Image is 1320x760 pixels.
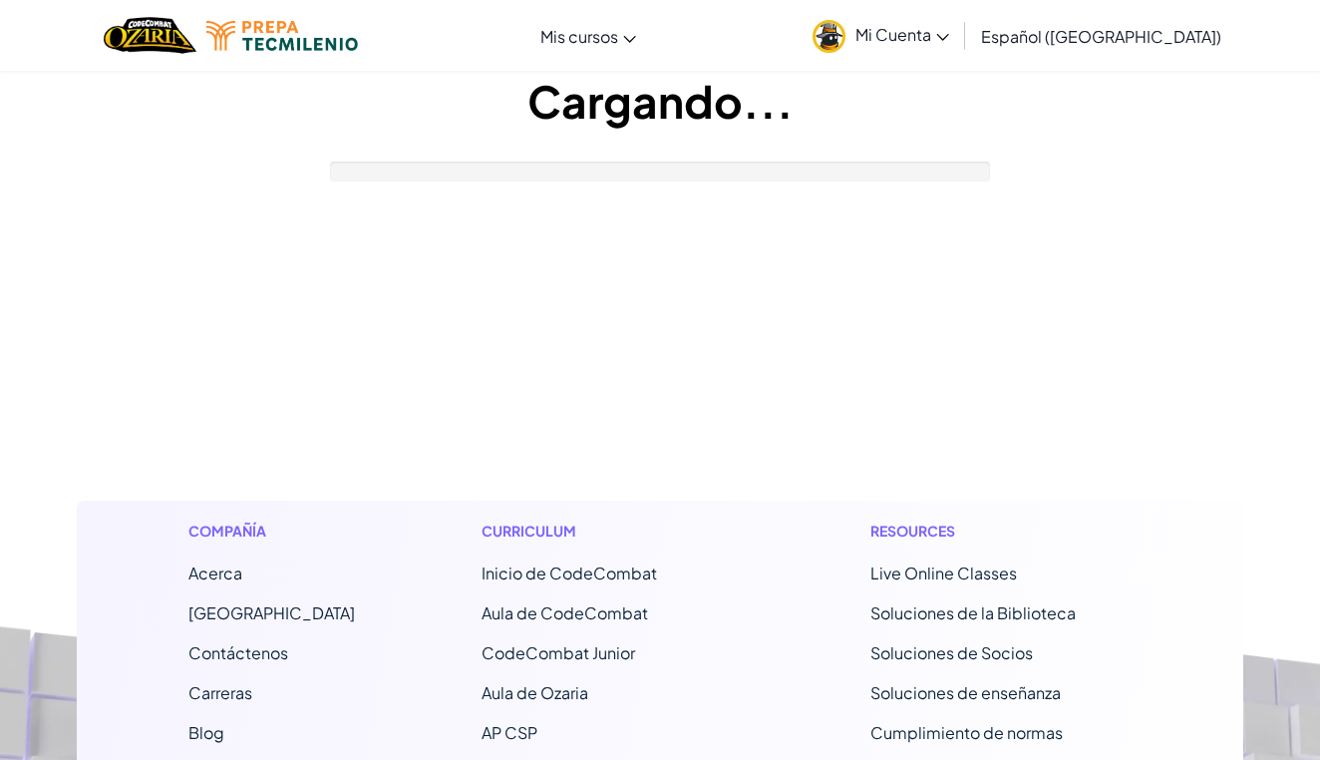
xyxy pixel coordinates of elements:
[206,21,358,51] img: Tecmilenio logo
[870,642,1033,663] a: Soluciones de Socios
[188,563,242,583] a: Acerca
[870,563,1017,583] a: Live Online Classes
[482,682,588,703] a: Aula de Ozaria
[813,20,845,53] img: avatar
[530,9,646,63] a: Mis cursos
[981,26,1221,47] span: Español ([GEOGRAPHIC_DATA])
[870,521,1133,542] h1: Resources
[482,722,537,743] a: AP CSP
[188,642,288,663] span: Contáctenos
[870,722,1063,743] a: Cumplimiento de normas
[482,602,648,623] a: Aula de CodeCombat
[870,682,1061,703] a: Soluciones de enseñanza
[855,24,949,45] span: Mi Cuenta
[104,15,196,56] a: Ozaria by CodeCombat logo
[971,9,1231,63] a: Español ([GEOGRAPHIC_DATA])
[482,563,657,583] span: Inicio de CodeCombat
[803,4,959,67] a: Mi Cuenta
[540,26,618,47] span: Mis cursos
[188,722,224,743] a: Blog
[188,602,355,623] a: [GEOGRAPHIC_DATA]
[870,602,1076,623] a: Soluciones de la Biblioteca
[188,682,252,703] a: Carreras
[482,521,744,542] h1: Curriculum
[104,15,196,56] img: Home
[482,642,635,663] a: CodeCombat Junior
[188,521,355,542] h1: Compañía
